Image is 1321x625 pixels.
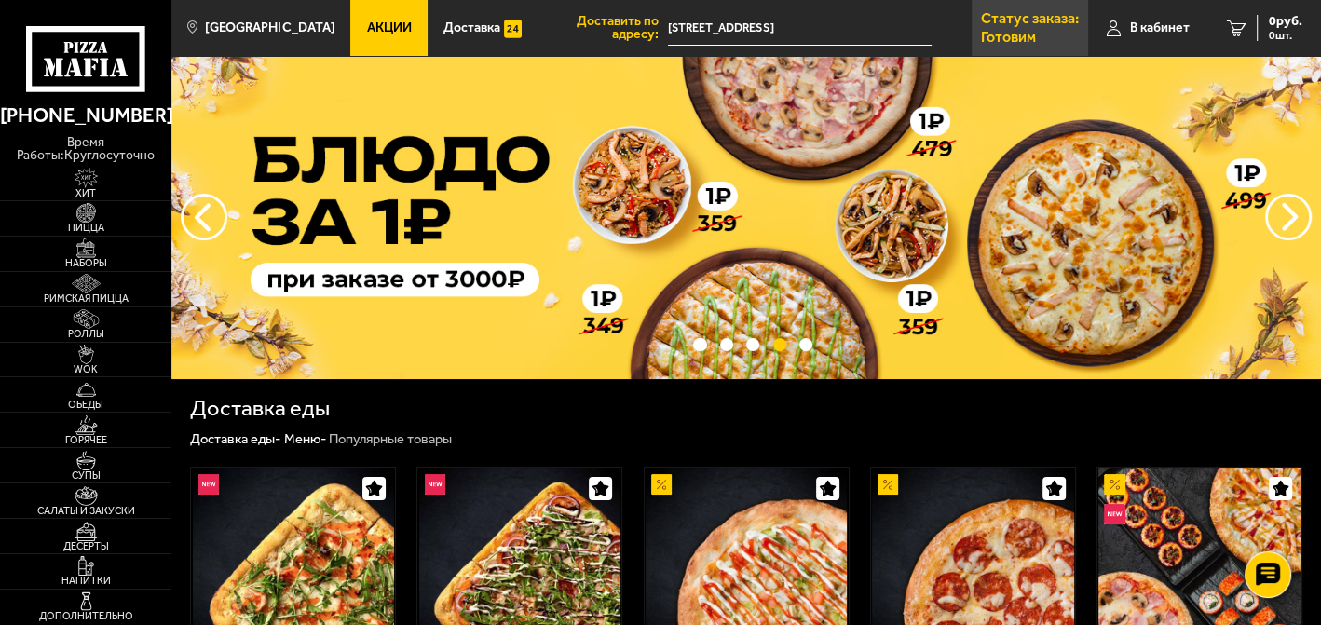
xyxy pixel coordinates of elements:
[799,338,812,351] button: точки переключения
[878,474,898,495] img: Акционный
[1269,15,1302,28] span: 0 руб.
[504,19,523,39] img: 15daf4d41897b9f0e9f617042186c801.svg
[651,474,672,495] img: Акционный
[720,338,733,351] button: точки переключения
[283,430,325,447] a: Меню-
[668,11,933,46] span: Витебский проспект, 77, подъезд 6
[668,11,933,46] input: Ваш адрес доставки
[693,338,706,351] button: точки переключения
[190,430,280,447] a: Доставка еды-
[366,21,411,34] span: Акции
[746,338,759,351] button: точки переключения
[205,21,334,34] span: [GEOGRAPHIC_DATA]
[1104,504,1124,524] img: Новинка
[1130,21,1190,34] span: В кабинет
[1269,30,1302,41] span: 0 шт.
[198,474,219,495] img: Новинка
[190,398,330,420] h1: Доставка еды
[329,430,452,448] div: Популярные товары
[773,338,786,351] button: точки переключения
[981,30,1036,45] p: Готовим
[181,194,227,240] button: следующий
[1104,474,1124,495] img: Акционный
[1265,194,1312,240] button: предыдущий
[425,474,445,495] img: Новинка
[981,11,1079,26] p: Статус заказа:
[443,21,500,34] span: Доставка
[538,15,668,41] span: Доставить по адресу:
